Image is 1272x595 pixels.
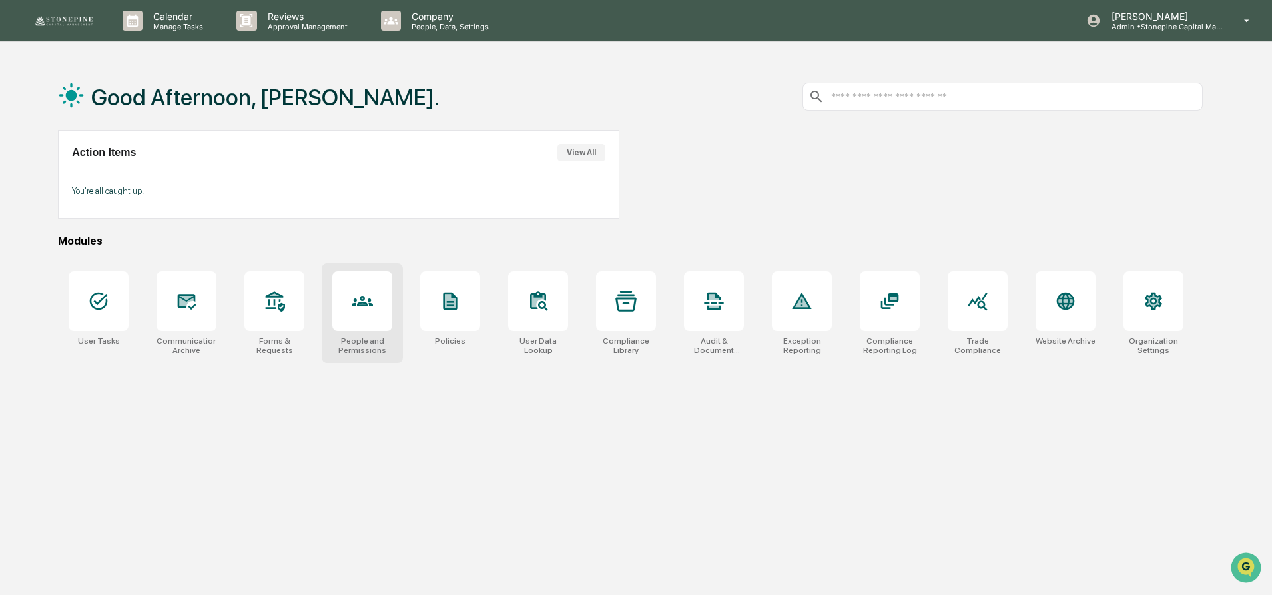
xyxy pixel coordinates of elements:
[13,28,242,49] p: How can we help?
[1036,336,1096,346] div: Website Archive
[508,336,568,355] div: User Data Lookup
[206,145,242,161] button: See all
[32,14,96,27] img: logo
[27,273,86,286] span: Preclearance
[94,330,161,340] a: Powered byPylon
[41,181,108,192] span: [PERSON_NAME]
[435,336,466,346] div: Policies
[111,181,115,192] span: •
[8,267,91,291] a: 🖐️Preclearance
[13,205,35,226] img: Jack Rasmussen
[401,11,495,22] p: Company
[27,182,37,193] img: 1746055101610-c473b297-6a78-478c-a979-82029cc54cd1
[13,299,24,310] div: 🔎
[78,336,120,346] div: User Tasks
[772,336,832,355] div: Exception Reporting
[244,336,304,355] div: Forms & Requests
[1229,551,1265,587] iframe: Open customer support
[27,298,84,311] span: Data Lookup
[58,235,1203,247] div: Modules
[91,84,440,111] h1: Good Afternoon, [PERSON_NAME].
[28,102,52,126] img: 8933085812038_c878075ebb4cc5468115_72.jpg
[110,273,165,286] span: Attestations
[143,11,210,22] p: Calendar
[91,267,170,291] a: 🗄️Attestations
[60,115,183,126] div: We're available if you need us!
[257,11,354,22] p: Reviews
[13,148,89,159] div: Past conversations
[8,293,89,316] a: 🔎Data Lookup
[596,336,656,355] div: Compliance Library
[133,330,161,340] span: Pylon
[111,217,115,228] span: •
[1123,336,1183,355] div: Organization Settings
[860,336,920,355] div: Compliance Reporting Log
[13,274,24,285] div: 🖐️
[13,169,35,190] img: Jack Rasmussen
[332,336,392,355] div: People and Permissions
[97,274,107,285] div: 🗄️
[157,336,216,355] div: Communications Archive
[948,336,1008,355] div: Trade Compliance
[1101,11,1225,22] p: [PERSON_NAME]
[60,102,218,115] div: Start new chat
[684,336,744,355] div: Audit & Document Logs
[72,186,605,196] p: You're all caught up!
[27,218,37,229] img: 1746055101610-c473b297-6a78-478c-a979-82029cc54cd1
[557,144,605,161] button: View All
[118,217,156,228] span: 11:56 AM
[401,22,495,31] p: People, Data, Settings
[13,102,37,126] img: 1746055101610-c473b297-6a78-478c-a979-82029cc54cd1
[257,22,354,31] p: Approval Management
[143,22,210,31] p: Manage Tasks
[72,147,136,159] h2: Action Items
[226,106,242,122] button: Start new chat
[118,181,155,192] span: 12:31 PM
[1101,22,1225,31] p: Admin • Stonepine Capital Management
[41,217,108,228] span: [PERSON_NAME]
